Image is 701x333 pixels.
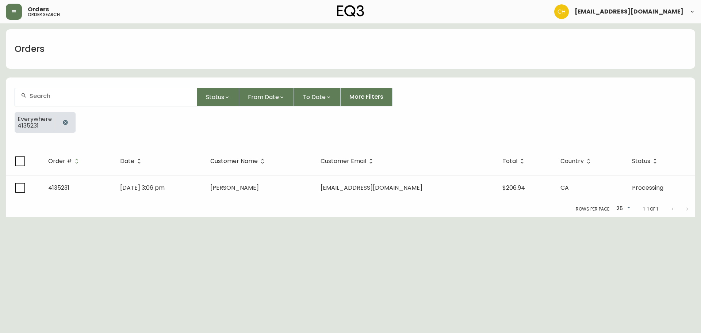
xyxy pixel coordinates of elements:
[30,92,191,99] input: Search
[560,158,593,164] span: Country
[321,158,376,164] span: Customer Email
[502,159,517,163] span: Total
[294,88,341,106] button: To Date
[210,159,258,163] span: Customer Name
[502,183,525,192] span: $206.94
[28,12,60,17] h5: order search
[120,183,165,192] span: [DATE] 3:06 pm
[303,92,326,102] span: To Date
[632,183,663,192] span: Processing
[210,183,259,192] span: [PERSON_NAME]
[48,159,72,163] span: Order #
[321,183,422,192] span: [EMAIL_ADDRESS][DOMAIN_NAME]
[239,88,294,106] button: From Date
[632,159,650,163] span: Status
[643,206,658,212] p: 1-1 of 1
[248,92,279,102] span: From Date
[554,4,569,19] img: 6288462cea190ebb98a2c2f3c744dd7e
[18,122,52,129] span: 4135231
[560,159,584,163] span: Country
[632,158,660,164] span: Status
[321,159,366,163] span: Customer Email
[48,183,69,192] span: 4135231
[18,116,52,122] span: Everywhere
[341,88,392,106] button: More Filters
[197,88,239,106] button: Status
[48,158,81,164] span: Order #
[613,203,632,215] div: 25
[337,5,364,17] img: logo
[502,158,527,164] span: Total
[206,92,224,102] span: Status
[575,9,683,15] span: [EMAIL_ADDRESS][DOMAIN_NAME]
[560,183,569,192] span: CA
[576,206,610,212] p: Rows per page:
[210,158,267,164] span: Customer Name
[120,159,134,163] span: Date
[349,93,383,101] span: More Filters
[28,7,49,12] span: Orders
[120,158,144,164] span: Date
[15,43,45,55] h1: Orders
